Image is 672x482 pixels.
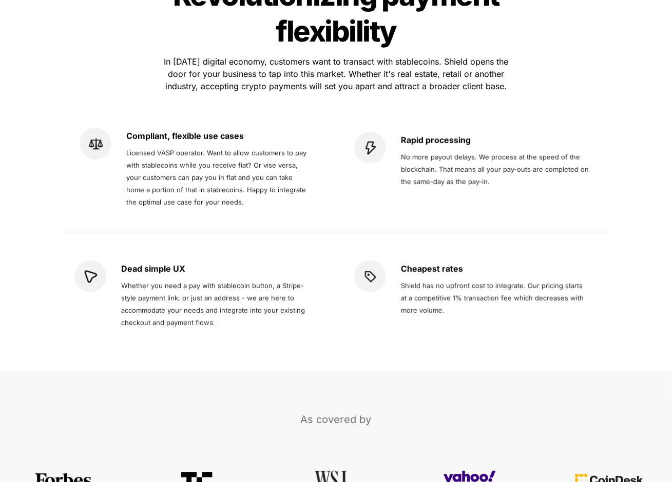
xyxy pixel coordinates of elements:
[301,413,372,426] span: As covered by
[401,282,586,314] span: Shield has no upfront cost to integrate. Our pricing starts at a competitive 1% transaction fee w...
[122,264,186,274] strong: Dead simple UX
[401,153,591,186] span: No more payout delays. We process at the speed of the blockchain. That means all your pay-outs ar...
[127,131,244,141] strong: Compliant, flexible use cases
[401,264,464,274] strong: Cheapest rates
[401,135,471,145] strong: Rapid processing
[127,149,309,206] span: Licensed VASP operator. Want to allow customers to pay with stablecoins while you receive fiat? O...
[122,282,308,327] span: Whether you need a pay with stablecoin button, a Stripe-style payment link, or just an address - ...
[164,56,511,91] span: In [DATE] digital economy, customers want to transact with stablecoins. Shield opens the door for...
